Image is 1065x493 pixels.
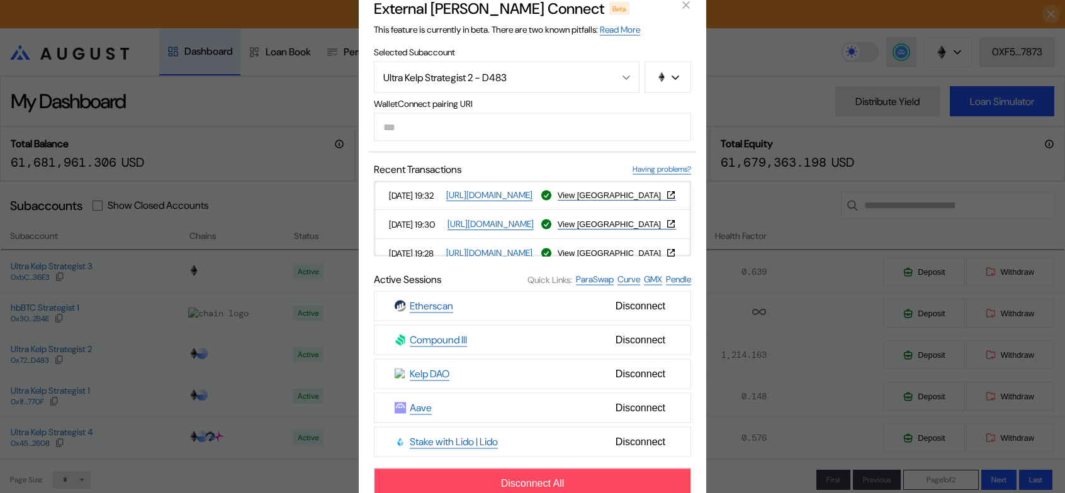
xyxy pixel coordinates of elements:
[666,274,691,285] a: Pendle
[374,62,640,93] button: Open menu
[446,189,532,201] a: [URL][DOMAIN_NAME]
[446,247,532,259] a: [URL][DOMAIN_NAME]
[374,325,691,355] button: Compound IIICompound IIIDisconnect
[611,397,670,419] span: Disconnect
[558,248,676,258] button: View [GEOGRAPHIC_DATA]
[558,219,676,229] button: View [GEOGRAPHIC_DATA]
[656,72,667,82] img: chain logo
[558,190,676,201] a: View [GEOGRAPHIC_DATA]
[410,435,498,449] a: Stake with Lido | Lido
[611,296,670,317] span: Disconnect
[374,427,691,457] button: Stake with Lido | LidoStake with Lido | LidoDisconnect
[644,274,662,285] a: GMX
[410,367,449,381] a: Kelp DAO
[383,70,603,84] div: Ultra Kelp Strategist 2 - D483
[611,431,670,453] span: Disconnect
[395,402,406,414] img: Aave
[527,274,572,285] span: Quick Links:
[374,163,461,176] span: Recent Transactions
[395,335,406,346] img: Compound III
[395,368,406,380] img: Kelp DAO
[558,219,676,230] a: View [GEOGRAPHIC_DATA]
[410,299,453,313] a: Etherscan
[374,24,640,35] span: This feature is currently in beta. There are two known pitfalls:
[374,359,691,389] button: Kelp DAOKelp DAODisconnect
[558,248,676,258] a: View [GEOGRAPHIC_DATA]
[374,273,441,286] span: Active Sessions
[374,291,691,321] button: EtherscanEtherscanDisconnect
[389,247,441,258] span: [DATE] 19:28
[600,24,640,36] a: Read More
[558,190,676,200] button: View [GEOGRAPHIC_DATA]
[501,478,565,489] span: Disconnect All
[576,274,614,285] a: ParaSwap
[395,301,406,312] img: Etherscan
[374,98,691,109] span: WalletConnect pairing URI
[389,218,442,230] span: [DATE] 19:30
[611,330,670,351] span: Disconnect
[611,363,670,385] span: Disconnect
[374,393,691,423] button: AaveAaveDisconnect
[617,274,640,285] a: Curve
[410,401,432,415] a: Aave
[374,47,691,58] span: Selected Subaccount
[633,164,691,175] a: Having problems?
[645,62,691,93] button: chain logo
[395,436,406,448] img: Stake with Lido | Lido
[448,218,534,230] a: [URL][DOMAIN_NAME]
[389,189,441,201] span: [DATE] 19:32
[609,2,629,14] div: Beta
[410,333,467,347] a: Compound III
